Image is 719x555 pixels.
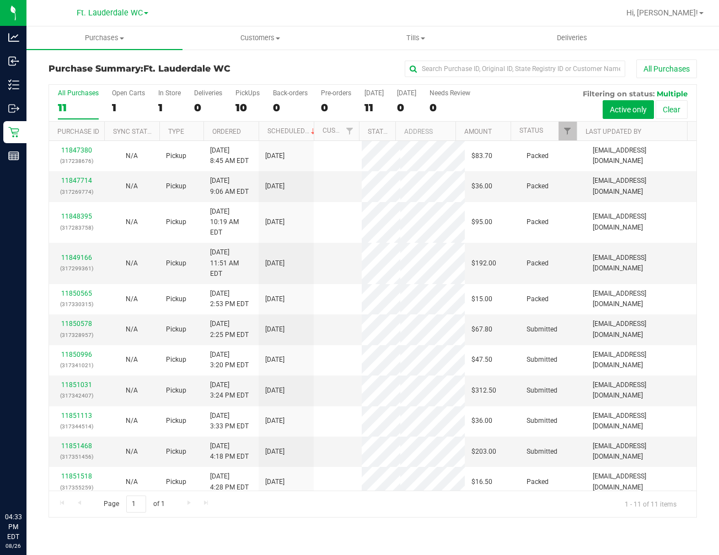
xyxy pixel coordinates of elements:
button: Clear [656,100,688,119]
p: (317299361) [56,263,98,274]
span: Not Applicable [126,325,138,333]
span: Pickup [166,151,186,161]
p: (317341021) [56,360,98,371]
span: $16.50 [471,477,492,487]
div: 0 [194,101,222,114]
h3: Purchase Summary: [49,64,265,74]
a: 11850996 [61,351,92,358]
span: [EMAIL_ADDRESS][DOMAIN_NAME] [593,176,690,197]
span: Hi, [PERSON_NAME]! [626,8,698,17]
div: 0 [321,101,351,114]
span: Tills [339,33,493,43]
span: [EMAIL_ADDRESS][DOMAIN_NAME] [593,350,690,371]
span: Submitted [527,447,557,457]
inline-svg: Inventory [8,79,19,90]
inline-svg: Outbound [8,103,19,114]
button: N/A [126,217,138,227]
span: Not Applicable [126,295,138,303]
div: 0 [273,101,308,114]
div: [DATE] [364,89,384,97]
a: 11851113 [61,412,92,420]
span: [DATE] [265,416,285,426]
button: N/A [126,355,138,365]
a: Filter [559,122,577,140]
span: Not Applicable [126,356,138,363]
a: Purchase ID [57,128,99,135]
span: Packed [527,151,549,161]
div: 11 [364,101,384,114]
div: PickUps [235,89,260,97]
span: Ft. Lauderdale WC [143,63,230,74]
p: (317283758) [56,222,98,233]
span: [DATE] [265,294,285,304]
span: Purchases [26,33,183,43]
iframe: Resource center [11,467,44,500]
span: $203.00 [471,447,496,457]
p: 08/26 [5,542,22,550]
a: Customers [183,26,339,50]
span: $95.00 [471,217,492,227]
a: 11847714 [61,177,92,184]
span: [DATE] 2:53 PM EDT [210,289,249,309]
span: [EMAIL_ADDRESS][DOMAIN_NAME] [593,471,690,492]
span: [DATE] [265,324,285,335]
a: Customer [323,127,357,134]
button: N/A [126,385,138,396]
span: Multiple [657,89,688,98]
span: Not Applicable [126,259,138,267]
span: [DATE] 11:51 AM EDT [210,247,252,279]
span: [DATE] 3:33 PM EDT [210,411,249,432]
a: Purchases [26,26,183,50]
span: [DATE] 9:06 AM EDT [210,176,249,197]
span: Submitted [527,385,557,396]
button: N/A [126,324,138,335]
a: 11848395 [61,213,92,220]
a: Amount [464,128,492,135]
span: [DATE] 3:24 PM EDT [210,380,249,401]
a: Ordered [212,128,241,135]
span: [DATE] 3:20 PM EDT [210,350,249,371]
div: 10 [235,101,260,114]
button: N/A [126,258,138,269]
span: Packed [527,258,549,269]
button: N/A [126,151,138,161]
span: Pickup [166,477,186,487]
p: (317238676) [56,156,98,166]
div: Needs Review [430,89,470,97]
a: Last Updated By [586,128,641,135]
span: Pickup [166,258,186,269]
p: (317330315) [56,299,98,309]
a: 11850565 [61,290,92,297]
span: Pickup [166,217,186,227]
div: Pre-orders [321,89,351,97]
span: [DATE] [265,355,285,365]
a: 11851031 [61,381,92,389]
span: Not Applicable [126,478,138,486]
input: Search Purchase ID, Original ID, State Registry ID or Customer Name... [405,61,625,77]
span: Submitted [527,324,557,335]
div: 11 [58,101,99,114]
a: Type [168,128,184,135]
span: Not Applicable [126,387,138,394]
button: N/A [126,181,138,192]
div: In Store [158,89,181,97]
span: Pickup [166,294,186,304]
span: Packed [527,294,549,304]
span: [EMAIL_ADDRESS][DOMAIN_NAME] [593,145,690,166]
span: [DATE] [265,151,285,161]
span: Not Applicable [126,417,138,425]
button: Active only [603,100,654,119]
span: Packed [527,477,549,487]
inline-svg: Inbound [8,56,19,67]
span: [EMAIL_ADDRESS][DOMAIN_NAME] [593,289,690,309]
button: N/A [126,416,138,426]
span: Customers [183,33,338,43]
span: $312.50 [471,385,496,396]
button: All Purchases [636,59,697,78]
span: Packed [527,217,549,227]
div: 1 [112,101,145,114]
input: 1 [126,496,146,513]
span: Packed [527,181,549,192]
span: [DATE] [265,385,285,396]
span: [EMAIL_ADDRESS][DOMAIN_NAME] [593,319,690,340]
